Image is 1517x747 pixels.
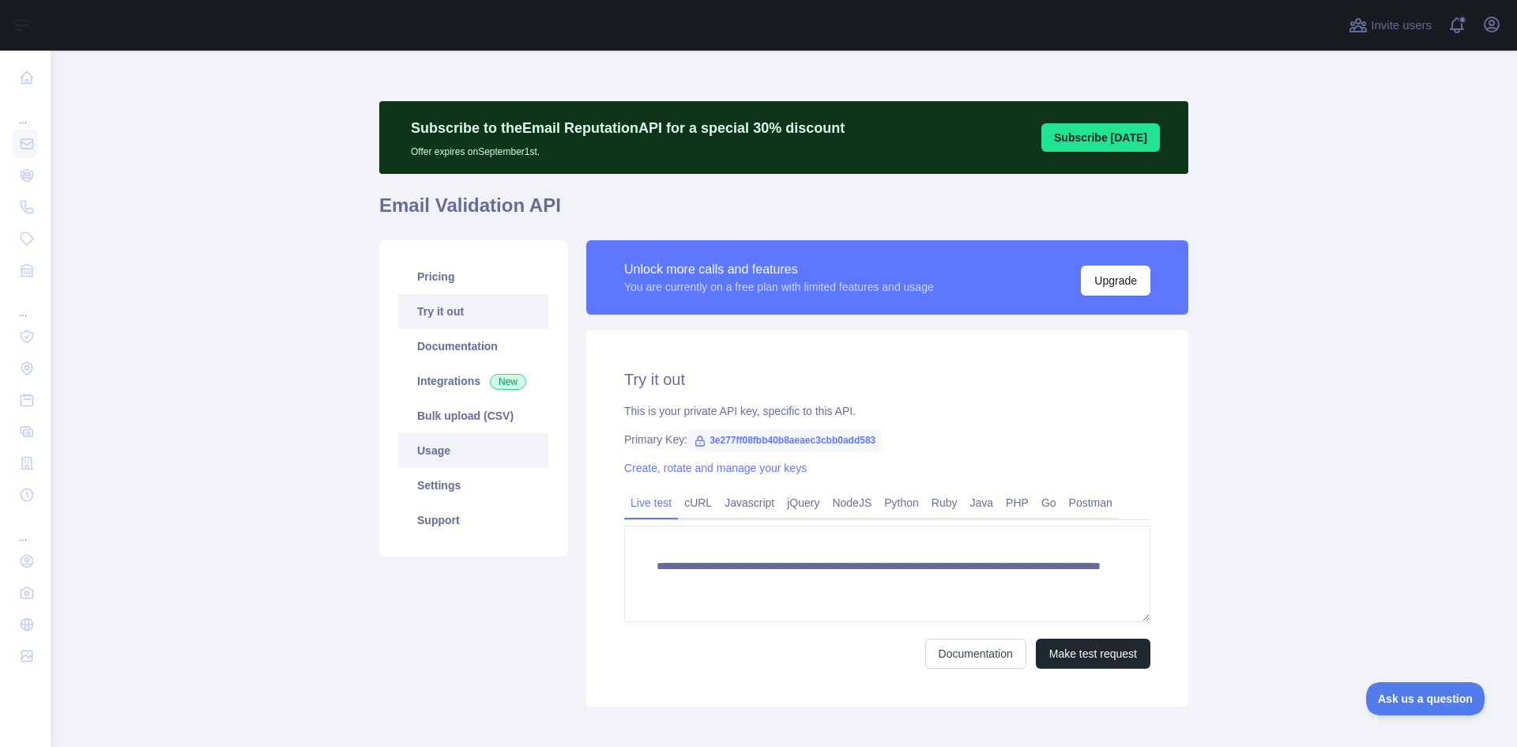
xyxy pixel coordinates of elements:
p: Offer expires on September 1st. [411,139,845,158]
a: Documentation [925,639,1026,669]
div: Primary Key: [624,432,1150,447]
div: This is your private API key, specific to this API. [624,403,1150,419]
h1: Email Validation API [379,193,1188,231]
a: Bulk upload (CSV) [398,398,548,433]
a: Settings [398,468,548,503]
div: Unlock more calls and features [624,260,934,279]
div: ... [13,288,38,319]
a: Live test [624,490,678,515]
button: Make test request [1036,639,1150,669]
a: Go [1035,490,1063,515]
button: Subscribe [DATE] [1041,123,1160,152]
a: Javascript [718,490,781,515]
a: NodeJS [826,490,878,515]
a: Postman [1063,490,1119,515]
a: cURL [678,490,718,515]
a: jQuery [781,490,826,515]
a: Ruby [925,490,964,515]
span: Invite users [1371,17,1432,35]
span: 3e277ff08fbb40b8aeaec3cbb0add583 [687,428,882,452]
a: Usage [398,433,548,468]
h2: Try it out [624,368,1150,390]
a: Python [878,490,925,515]
button: Invite users [1346,13,1435,38]
div: ... [13,512,38,544]
button: Upgrade [1081,266,1150,296]
a: Create, rotate and manage your keys [624,462,807,474]
a: Documentation [398,329,548,364]
a: Support [398,503,548,538]
a: Pricing [398,259,548,294]
div: You are currently on a free plan with limited features and usage [624,279,934,295]
a: PHP [999,490,1035,515]
span: New [490,374,526,390]
p: Subscribe to the Email Reputation API for a special 30 % discount [411,117,845,139]
div: ... [13,95,38,126]
iframe: Toggle Customer Support [1366,682,1485,715]
a: Try it out [398,294,548,329]
a: Integrations New [398,364,548,398]
a: Java [964,490,1000,515]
